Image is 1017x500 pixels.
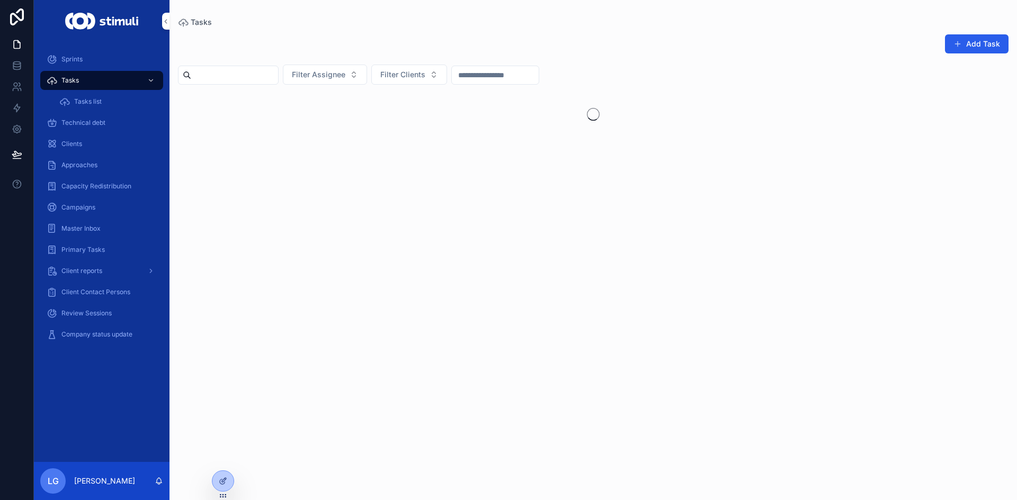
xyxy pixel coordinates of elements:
a: Tasks list [53,92,163,111]
div: scrollable content [34,42,169,358]
a: Clients [40,134,163,153]
span: Sprints [61,55,83,63]
a: Sprints [40,50,163,69]
span: Filter Clients [380,69,425,80]
button: Select Button [283,65,367,85]
span: Master Inbox [61,224,101,233]
a: Review Sessions [40,304,163,323]
p: [PERSON_NAME] [74,476,135,486]
span: Tasks [61,76,79,85]
a: Capacity Redistribution [40,177,163,196]
a: Company status update [40,325,163,344]
span: Primary Tasks [61,246,105,254]
span: Approaches [61,161,97,169]
span: Filter Assignee [292,69,345,80]
span: Client reports [61,267,102,275]
a: Approaches [40,156,163,175]
span: Clients [61,140,82,148]
a: Master Inbox [40,219,163,238]
button: Add Task [945,34,1009,53]
span: Campaigns [61,203,95,212]
span: LG [48,475,59,487]
a: Technical debt [40,113,163,132]
a: Campaigns [40,198,163,217]
span: Company status update [61,330,132,339]
span: Technical debt [61,119,105,127]
span: Tasks list [74,97,102,106]
span: Capacity Redistribution [61,182,131,190]
img: App logo [65,13,138,30]
a: Tasks [178,17,212,28]
button: Select Button [371,65,447,85]
span: Tasks [191,17,212,28]
a: Primary Tasks [40,240,163,259]
span: Client Contact Persons [61,288,130,296]
a: Client Contact Persons [40,283,163,302]
a: Tasks [40,71,163,90]
span: Review Sessions [61,309,112,317]
a: Client reports [40,261,163,280]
